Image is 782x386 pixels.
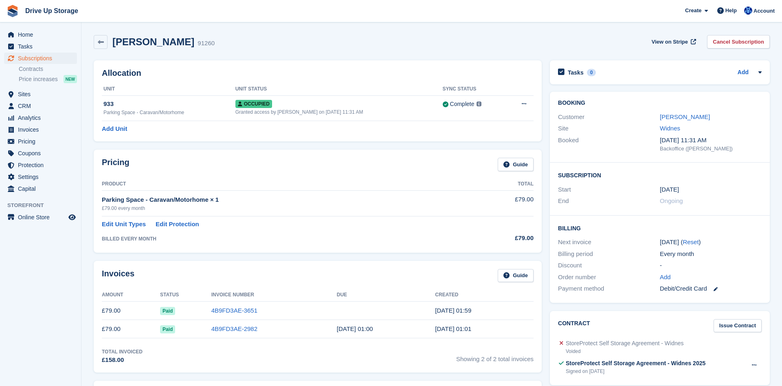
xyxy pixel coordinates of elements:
th: Status [160,289,211,302]
div: Start [558,185,660,194]
time: 2025-07-01 00:01:10 UTC [435,325,471,332]
time: 2025-08-01 00:59:37 UTC [435,307,471,314]
a: menu [4,53,77,64]
span: Paid [160,325,175,333]
td: £79.00 [102,320,160,338]
span: Showing 2 of 2 total invoices [456,348,534,365]
span: Help [725,7,737,15]
div: Site [558,124,660,133]
span: Price increases [19,75,58,83]
a: menu [4,124,77,135]
div: £79.00 every month [102,205,474,212]
div: Debit/Credit Card [660,284,762,293]
th: Total [474,178,534,191]
div: Booked [558,136,660,153]
div: NEW [64,75,77,83]
span: Create [685,7,701,15]
th: Due [337,289,435,302]
th: Amount [102,289,160,302]
div: StoreProtect Self Storage Agreement - Widnes 2025 [566,359,705,368]
img: icon-info-grey-7440780725fd019a000dd9b08b2336e03edf1995a4989e88bcd33f0948082b44.svg [477,101,481,106]
div: Complete [450,100,474,108]
span: Invoices [18,124,67,135]
span: Sites [18,88,67,100]
div: Signed on [DATE] [566,368,705,375]
th: Created [435,289,534,302]
th: Product [102,178,474,191]
span: Pricing [18,136,67,147]
a: Reset [683,238,699,245]
div: £158.00 [102,355,143,365]
a: menu [4,212,77,223]
th: Unit Status [235,83,443,96]
h2: Contract [558,319,590,333]
h2: Subscription [558,171,762,179]
span: Subscriptions [18,53,67,64]
a: menu [4,171,77,183]
div: StoreProtect Self Storage Agreement - Widnes [566,339,683,348]
a: [PERSON_NAME] [660,113,710,120]
a: menu [4,159,77,171]
div: Total Invoiced [102,348,143,355]
div: 933 [103,99,235,109]
a: Drive Up Storage [22,4,81,18]
a: menu [4,136,77,147]
a: Cancel Subscription [707,35,770,49]
div: Parking Space - Caravan/Motorhome [103,109,235,116]
div: Every month [660,249,762,259]
span: Occupied [235,100,272,108]
div: Next invoice [558,238,660,247]
span: Analytics [18,112,67,124]
h2: Tasks [568,69,584,76]
span: CRM [18,100,67,112]
span: Online Store [18,212,67,223]
a: Preview store [67,212,77,222]
a: View on Stripe [648,35,698,49]
span: Capital [18,183,67,194]
span: Home [18,29,67,40]
time: 2025-07-02 00:00:00 UTC [337,325,373,332]
span: View on Stripe [652,38,688,46]
td: £79.00 [474,190,534,216]
a: Edit Protection [156,220,199,229]
img: Widnes Team [744,7,752,15]
a: Contracts [19,65,77,73]
time: 2025-07-01 00:00:00 UTC [660,185,679,194]
div: Payment method [558,284,660,293]
a: Widnes [660,125,680,132]
th: Invoice Number [211,289,337,302]
a: menu [4,88,77,100]
div: £79.00 [474,234,534,243]
a: Guide [498,269,534,282]
div: Voided [566,348,683,355]
a: Add [738,68,749,77]
h2: Pricing [102,158,130,171]
div: - [660,261,762,270]
div: 0 [587,69,596,76]
div: 91260 [198,39,215,48]
div: [DATE] ( ) [660,238,762,247]
span: Coupons [18,148,67,159]
div: End [558,196,660,206]
a: Price increases NEW [19,75,77,84]
a: menu [4,183,77,194]
th: Unit [102,83,235,96]
div: BILLED EVERY MONTH [102,235,474,243]
a: Add Unit [102,124,127,134]
a: Guide [498,158,534,171]
th: Sync Status [443,83,506,96]
h2: Booking [558,100,762,106]
span: Tasks [18,41,67,52]
h2: [PERSON_NAME] [112,36,194,47]
div: Parking Space - Caravan/Motorhome × 1 [102,195,474,205]
a: Add [660,273,671,282]
a: menu [4,29,77,40]
span: Account [753,7,775,15]
td: £79.00 [102,302,160,320]
div: Granted access by [PERSON_NAME] on [DATE] 11:31 AM [235,108,443,116]
h2: Invoices [102,269,134,282]
div: Backoffice ([PERSON_NAME]) [660,145,762,153]
div: Customer [558,112,660,122]
div: [DATE] 11:31 AM [660,136,762,145]
a: menu [4,112,77,124]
